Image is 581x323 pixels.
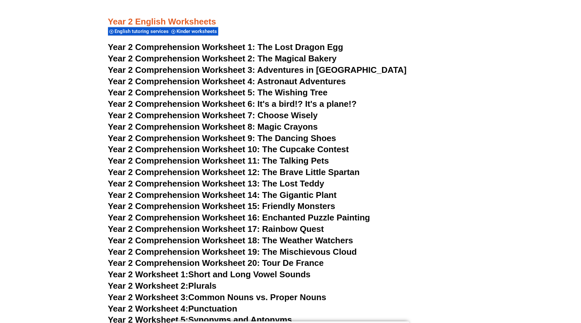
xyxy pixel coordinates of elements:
[108,190,337,200] a: Year 2 Comprehension Worksheet 14: The Gigantic Plant
[108,292,189,302] span: Year 2 Worksheet 3:
[108,281,217,291] a: Year 2 Worksheet 2:Plurals
[257,88,328,97] span: The Wishing Tree
[108,65,255,75] span: Year 2 Comprehension Worksheet 3:
[108,179,324,188] a: Year 2 Comprehension Worksheet 13: The Lost Teddy
[108,281,189,291] span: Year 2 Worksheet 2:
[108,144,349,154] a: Year 2 Comprehension Worksheet 10: The Cupcake Contest
[108,235,353,245] a: Year 2 Comprehension Worksheet 18: The Weather Watchers
[108,292,327,302] a: Year 2 Worksheet 3:Common Nouns vs. Proper Nouns
[108,110,318,120] a: Year 2 Comprehension Worksheet 7: Choose Wisely
[108,76,346,86] a: Year 2 Comprehension Worksheet 4: Astronaut Adventures
[108,269,189,279] span: Year 2 Worksheet 1:
[108,224,324,234] a: Year 2 Comprehension Worksheet 17: Rainbow Quest
[108,156,329,166] a: Year 2 Comprehension Worksheet 11: The Talking Pets
[177,28,219,34] span: Kinder worksheets
[170,27,218,36] div: Kinder worksheets
[115,28,171,34] span: English tutoring services
[108,201,335,211] a: Year 2 Comprehension Worksheet 15: Friendly Monsters
[108,269,311,279] a: Year 2 Worksheet 1:Short and Long Vowel Sounds
[108,54,337,63] a: Year 2 Comprehension Worksheet 2: The Magical Bakery
[108,76,255,86] span: Year 2 Comprehension Worksheet 4:
[108,167,360,177] a: Year 2 Comprehension Worksheet 12: The Brave Little Spartan
[108,27,170,36] div: English tutoring services
[108,65,407,75] a: Year 2 Comprehension Worksheet 3: Adventures in [GEOGRAPHIC_DATA]
[108,110,255,120] span: Year 2 Comprehension Worksheet 7:
[108,88,328,97] a: Year 2 Comprehension Worksheet 5: The Wishing Tree
[108,304,189,314] span: Year 2 Worksheet 4:
[108,122,318,132] a: Year 2 Comprehension Worksheet 8: Magic Crayons
[108,42,255,52] span: Year 2 Comprehension Worksheet 1:
[108,54,255,63] span: Year 2 Comprehension Worksheet 2:
[108,42,343,52] a: Year 2 Comprehension Worksheet 1: The Lost Dragon Egg
[108,258,324,268] a: Year 2 Comprehension Worksheet 20: Tour De France
[108,247,357,257] a: Year 2 Comprehension Worksheet 19: The Mischievous Cloud
[257,65,406,75] span: Adventures in [GEOGRAPHIC_DATA]
[108,88,255,97] span: Year 2 Comprehension Worksheet 5:
[108,133,336,143] a: Year 2 Comprehension Worksheet 9: The Dancing Shoes
[257,54,337,63] span: The Magical Bakery
[108,213,370,222] a: Year 2 Comprehension Worksheet 16: Enchanted Puzzle Painting
[108,304,237,314] a: Year 2 Worksheet 4:Punctuation
[108,99,357,109] a: Year 2 Comprehension Worksheet 6: It's a bird!? It's a plane!?
[257,110,318,120] span: Choose Wisely
[472,249,581,323] iframe: Chat Widget
[257,42,343,52] span: The Lost Dragon Egg
[257,76,346,86] span: Astronaut Adventures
